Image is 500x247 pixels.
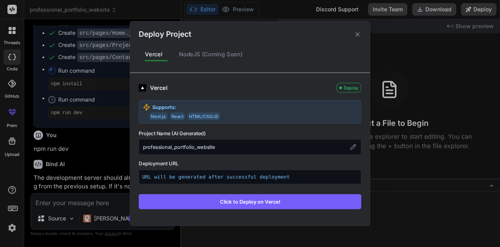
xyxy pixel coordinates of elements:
label: Project Name (AI Generated) [139,130,361,137]
label: Deployment URL [139,160,361,167]
span: HTML/CSS/JS [187,112,220,120]
div: Vercel [150,84,333,92]
button: Click to Deploy on Vercel [139,194,361,209]
button: Edit project name [349,143,357,151]
p: URL will be generated after successful deployment [142,173,358,181]
div: Vercel [139,46,169,63]
span: React [170,112,185,120]
img: logo [139,84,146,91]
span: Next.js [149,112,168,120]
strong: Supports: [152,104,177,111]
div: Deploy [337,83,361,93]
h2: Deploy Project [139,29,191,40]
div: professional_portfolio_website [139,139,361,155]
div: NodeJS (Coming Soon) [173,46,249,63]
